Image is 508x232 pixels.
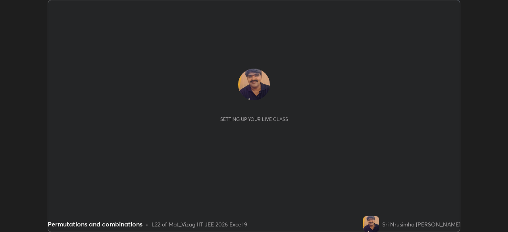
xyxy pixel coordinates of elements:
[238,69,270,100] img: f54d720e133a4ee1b1c0d1ef8fff5f48.jpg
[146,220,148,228] div: •
[152,220,247,228] div: L22 of Mat_Vizag IIT JEE 2026 Excel 9
[220,116,288,122] div: Setting up your live class
[363,216,379,232] img: f54d720e133a4ee1b1c0d1ef8fff5f48.jpg
[382,220,460,228] div: Sri Nrusimha [PERSON_NAME]
[48,219,142,229] div: Permutations and combinations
